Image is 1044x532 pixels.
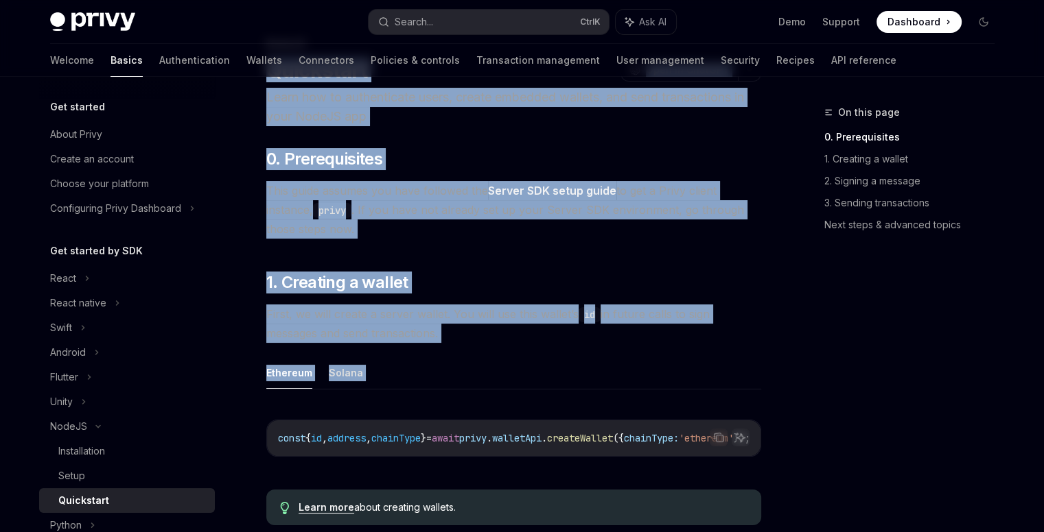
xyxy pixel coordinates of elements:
a: API reference [831,44,896,77]
span: } [421,432,426,444]
div: React native [50,295,106,311]
span: ({ [613,432,624,444]
div: Quickstart [58,492,109,509]
button: Solana [329,356,363,389]
button: Ethereum [266,356,312,389]
a: Installation [39,439,215,463]
span: }); [734,432,750,444]
a: User management [616,44,704,77]
a: Connectors [299,44,354,77]
span: Ctrl K [580,16,601,27]
code: id [579,307,601,322]
a: Learn more [299,501,354,513]
a: Welcome [50,44,94,77]
a: Next steps & advanced topics [824,214,1006,236]
span: await [432,432,459,444]
span: chainType: [624,432,679,444]
div: About Privy [50,126,102,143]
div: Search... [395,14,433,30]
code: privy [313,203,351,218]
div: about creating wallets. [299,500,747,514]
span: 0. Prerequisites [266,148,382,170]
p: Learn how to authenticate users, create embedded wallets, and send transactions in your NodeJS app [266,88,761,126]
button: Copy the contents from the code block [710,428,728,446]
button: Toggle dark mode [973,11,995,33]
a: 1. Creating a wallet [824,148,1006,170]
span: , [366,432,371,444]
span: This guide assumes you have followed the to get a Privy client instance, . If you have not alread... [266,181,761,239]
button: Ask AI [616,10,676,34]
a: Authentication [159,44,230,77]
div: React [50,270,76,287]
a: Security [721,44,760,77]
button: Search...CtrlK [369,10,609,34]
div: Choose your platform [50,176,149,192]
button: Ask AI [732,428,750,446]
a: Support [822,15,860,29]
span: . [542,432,547,444]
span: 1. Creating a wallet [266,271,408,293]
span: . [487,432,492,444]
a: Dashboard [877,11,962,33]
div: Configuring Privy Dashboard [50,200,181,217]
span: privy [459,432,487,444]
span: const [278,432,305,444]
div: Android [50,344,86,361]
span: createWallet [547,432,613,444]
a: Choose your platform [39,171,215,196]
a: Wallets [246,44,282,77]
span: chainType [371,432,421,444]
a: Create an account [39,147,215,171]
a: 3. Sending transactions [824,192,1006,214]
span: { [305,432,311,444]
a: Server SDK setup guide [488,184,616,198]
div: Setup [58,468,85,484]
h5: Get started [50,99,105,115]
a: Quickstart [39,488,215,513]
span: walletApi [492,432,542,444]
div: Installation [58,443,105,459]
span: Ask AI [639,15,666,29]
span: = [426,432,432,444]
a: 0. Prerequisites [824,126,1006,148]
a: Transaction management [476,44,600,77]
span: First, we will create a server wallet. You will use this wallet’s in future calls to sign message... [266,304,761,343]
span: On this page [838,104,900,121]
span: id [311,432,322,444]
span: Dashboard [888,15,940,29]
div: Unity [50,394,73,410]
a: 2. Signing a message [824,170,1006,192]
a: About Privy [39,122,215,147]
a: Setup [39,463,215,488]
a: Recipes [776,44,815,77]
span: , [322,432,327,444]
div: Swift [50,319,72,336]
a: Policies & controls [371,44,460,77]
img: dark logo [50,12,135,32]
div: Flutter [50,369,78,385]
h5: Get started by SDK [50,243,143,259]
div: Create an account [50,151,134,167]
a: Basics [111,44,143,77]
div: NodeJS [50,418,87,435]
svg: Tip [280,502,290,514]
span: 'ethereum' [679,432,734,444]
span: address [327,432,366,444]
a: Demo [778,15,806,29]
